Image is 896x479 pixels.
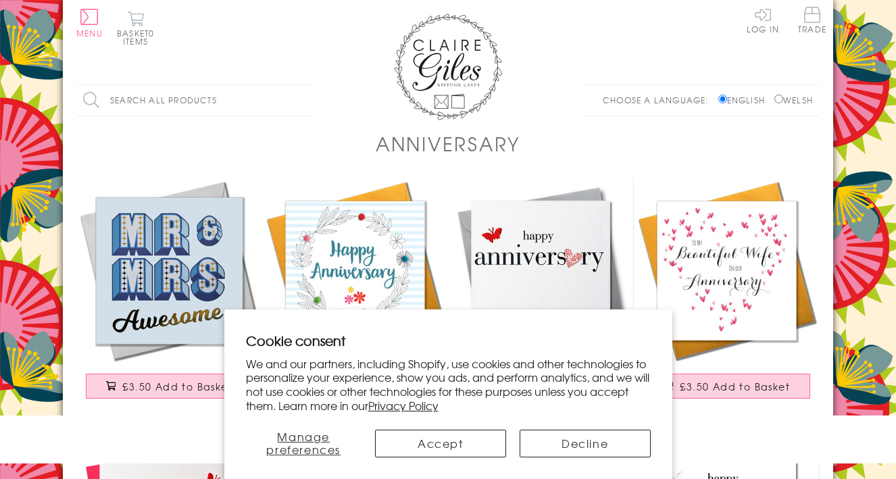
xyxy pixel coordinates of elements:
[680,380,790,393] span: £3.50 Add to Basket
[76,85,313,116] input: Search all products
[368,397,439,413] a: Privacy Policy
[634,178,820,412] a: Wedding Card, Heart, Beautiful Wife Anniversary £3.50 Add to Basket
[634,178,820,363] img: Wedding Card, Heart, Beautiful Wife Anniversary
[718,95,727,103] input: English
[246,331,651,350] h2: Cookie consent
[774,94,813,106] label: Welsh
[123,27,154,47] span: 0 items
[246,430,362,457] button: Manage preferences
[774,95,783,103] input: Welsh
[262,178,448,412] a: Wedding Card, Flower Circle, Happy Anniversary, Embellished with pompoms £3.75 Add to Basket
[76,9,103,37] button: Menu
[448,178,634,412] a: Wedding Card, Heart, Happy Anniversary, embellished with a fabric butterfly £3.50 Add to Basket
[76,178,262,363] img: Wedding Card, Mr & Mrs Awesome, blue block letters, with gold foil
[262,178,448,363] img: Wedding Card, Flower Circle, Happy Anniversary, Embellished with pompoms
[76,178,262,412] a: Wedding Card, Mr & Mrs Awesome, blue block letters, with gold foil £3.50 Add to Basket
[117,11,154,45] button: Basket0 items
[394,14,502,120] img: Claire Giles Greetings Cards
[798,7,826,36] a: Trade
[603,94,716,106] p: Choose a language:
[747,7,779,33] a: Log In
[76,27,103,39] span: Menu
[266,428,341,457] span: Manage preferences
[375,430,506,457] button: Accept
[122,380,232,393] span: £3.50 Add to Basket
[520,430,651,457] button: Decline
[246,357,651,413] p: We and our partners, including Shopify, use cookies and other technologies to personalize your ex...
[86,374,253,399] button: £3.50 Add to Basket
[718,94,772,106] label: English
[299,85,313,116] input: Search
[643,374,811,399] button: £3.50 Add to Basket
[376,130,520,157] h1: Anniversary
[798,7,826,33] span: Trade
[448,178,634,363] img: Wedding Card, Heart, Happy Anniversary, embellished with a fabric butterfly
